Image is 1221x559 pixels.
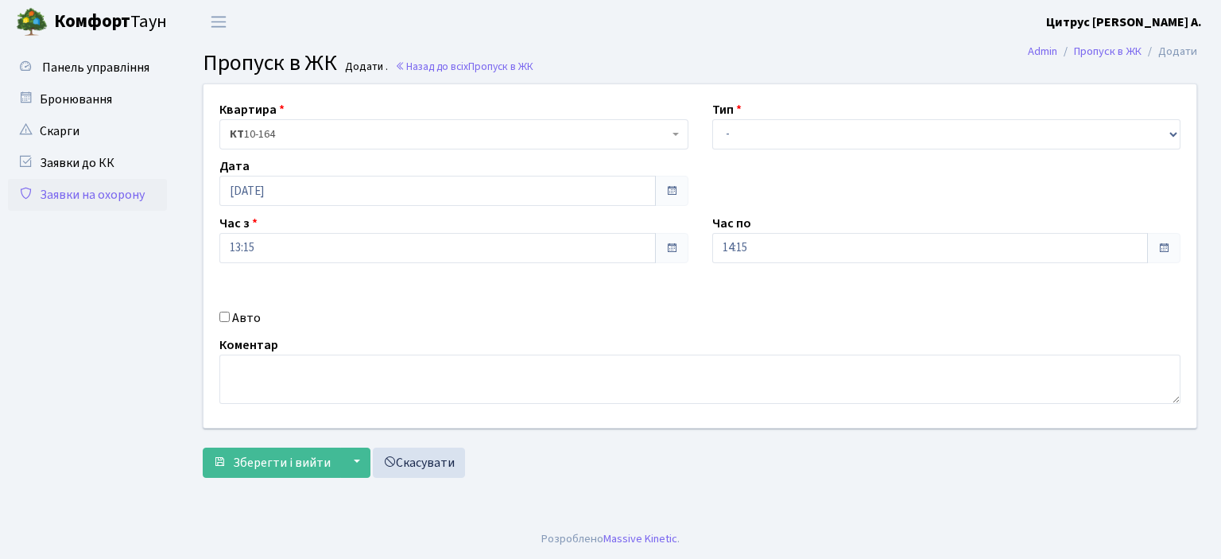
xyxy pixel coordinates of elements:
a: Скасувати [373,448,465,478]
a: Заявки до КК [8,147,167,179]
span: <b>КТ</b>&nbsp;&nbsp;&nbsp;&nbsp;10-164 [230,126,669,142]
span: Пропуск в ЖК [203,47,337,79]
a: Бронювання [8,83,167,115]
span: Зберегти і вийти [233,454,331,472]
label: Коментар [219,336,278,355]
a: Голосувати [963,80,1188,99]
label: Квартира [219,100,285,119]
small: Додати . [342,60,388,74]
span: <b>КТ</b>&nbsp;&nbsp;&nbsp;&nbsp;10-164 [219,119,688,149]
label: Дата [219,157,250,176]
a: Назад до всіхПропуск в ЖК [395,59,533,74]
b: Цитрус [PERSON_NAME] А. [1046,14,1202,31]
button: Зберегти і вийти [203,448,341,478]
div: Опитування щодо паркування в ЖК «Комфорт Таун» [948,20,1204,109]
label: Час з [219,214,258,233]
label: Час по [712,214,751,233]
b: КТ [230,126,244,142]
div: Розроблено . [541,530,680,548]
a: Панель управління [8,52,167,83]
span: Пропуск в ЖК [468,59,533,74]
a: Massive Kinetic [603,530,677,547]
label: Тип [712,100,742,119]
b: Комфорт [54,9,130,34]
span: Панель управління [42,59,149,76]
a: Заявки на охорону [8,179,167,211]
span: Таун [54,9,167,36]
a: Скарги [8,115,167,147]
button: Переключити навігацію [199,9,238,35]
div: × [1187,21,1203,37]
a: Цитрус [PERSON_NAME] А. [1046,13,1202,32]
img: logo.png [16,6,48,38]
label: Авто [232,309,261,328]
